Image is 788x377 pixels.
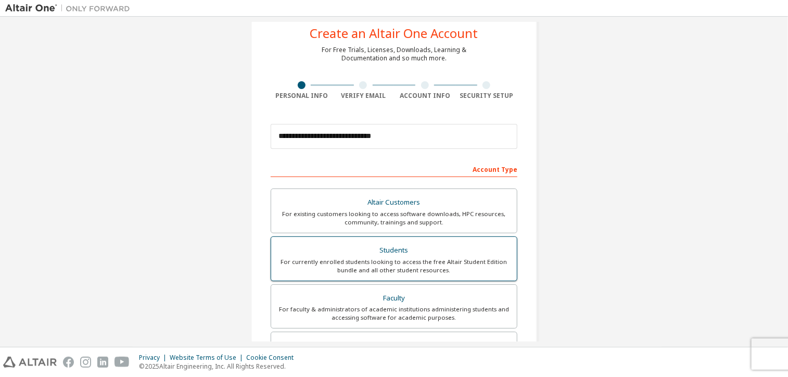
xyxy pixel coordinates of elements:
[277,291,511,306] div: Faculty
[271,160,517,177] div: Account Type
[456,92,518,100] div: Security Setup
[63,357,74,368] img: facebook.svg
[80,357,91,368] img: instagram.svg
[115,357,130,368] img: youtube.svg
[277,195,511,210] div: Altair Customers
[277,305,511,322] div: For faculty & administrators of academic institutions administering students and accessing softwa...
[333,92,395,100] div: Verify Email
[277,243,511,258] div: Students
[322,46,466,62] div: For Free Trials, Licenses, Downloads, Learning & Documentation and so much more.
[277,210,511,227] div: For existing customers looking to access software downloads, HPC resources, community, trainings ...
[5,3,135,14] img: Altair One
[277,258,511,274] div: For currently enrolled students looking to access the free Altair Student Edition bundle and all ...
[310,27,478,40] div: Create an Altair One Account
[3,357,57,368] img: altair_logo.svg
[277,338,511,353] div: Everyone else
[246,354,300,362] div: Cookie Consent
[170,354,246,362] div: Website Terms of Use
[139,362,300,371] p: © 2025 Altair Engineering, Inc. All Rights Reserved.
[139,354,170,362] div: Privacy
[97,357,108,368] img: linkedin.svg
[271,92,333,100] div: Personal Info
[394,92,456,100] div: Account Info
